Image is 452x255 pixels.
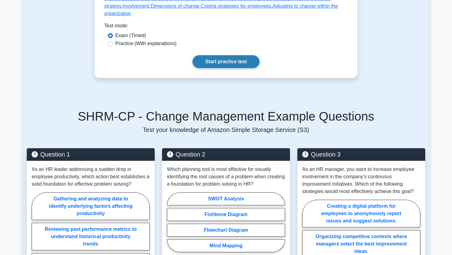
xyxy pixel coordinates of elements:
h5: Question 2 [167,151,285,158]
p: As an HR leader addressing a sudden drop in employee productivity, which action best establishes ... [32,166,150,188]
h5: Question 3 [302,151,420,158]
a: Start practice test [192,55,259,68]
label: Practice (With explanations) [115,40,176,47]
h5: SHRM-CP - Change Management Example Questions [27,109,425,124]
h5: Question 1 [32,151,150,158]
label: Reviewing past performance metrics to understand historical productivity trends [32,223,150,250]
p: As an HR manager, you want to increase employee involvement in the company's continuous improveme... [302,166,420,195]
label: Fishbone Diagram [167,208,285,221]
label: Flowchart Diagram [167,224,285,237]
label: Mind Mapping [167,239,285,252]
label: Exam (Timed) [115,32,146,39]
label: Gathering and analyzing data to identify underlying factors affecting productivity [32,192,150,220]
a: Dimensions of change [151,3,199,9]
label: SWOT Analysis [167,192,285,205]
div: Test mode: [104,22,348,32]
a: Involvement [123,3,149,9]
a: Coping strategies for employees [201,3,271,9]
p: Which planning tool is most effective for visually identifying the root causes of a problem when ... [167,166,285,188]
label: Creating a digital platform for employees to anonymously report issues and suggest solutions. [302,200,420,227]
p: Test your knowledge of Amazon Simple Storage Service (S3) [27,126,425,133]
